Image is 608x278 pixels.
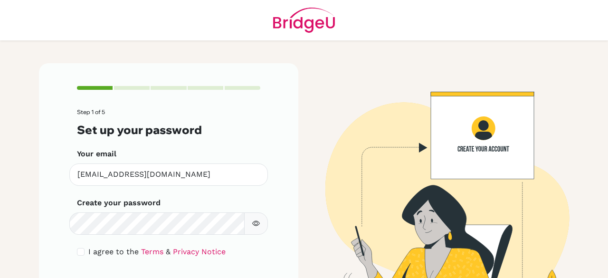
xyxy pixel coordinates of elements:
a: Terms [141,247,163,256]
label: Create your password [77,197,161,209]
span: Step 1 of 5 [77,108,105,115]
label: Your email [77,148,116,160]
h3: Set up your password [77,123,260,137]
span: I agree to the [88,247,139,256]
span: & [166,247,171,256]
a: Privacy Notice [173,247,226,256]
input: Insert your email* [69,163,268,186]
